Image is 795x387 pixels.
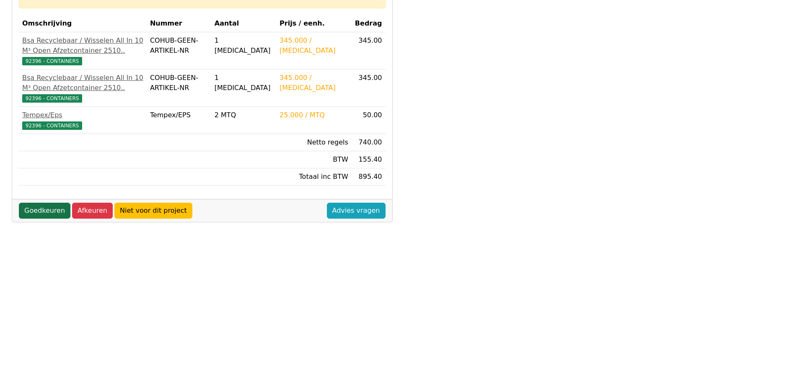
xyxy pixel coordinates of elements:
div: 2 MTQ [215,110,273,120]
div: 1 [MEDICAL_DATA] [215,73,273,93]
td: Totaal inc BTW [276,168,352,186]
td: Netto regels [276,134,352,151]
td: 740.00 [352,134,386,151]
div: Bsa Recyclebaar / Wisselen All In 10 M³ Open Afzetcontainer 2510.. [22,36,143,56]
a: Bsa Recyclebaar / Wisselen All In 10 M³ Open Afzetcontainer 2510..92396 - CONTAINERS [22,73,143,103]
div: 1 [MEDICAL_DATA] [215,36,273,56]
td: BTW [276,151,352,168]
a: Goedkeuren [19,203,70,219]
div: 345.000 / [MEDICAL_DATA] [280,36,348,56]
a: Bsa Recyclebaar / Wisselen All In 10 M³ Open Afzetcontainer 2510..92396 - CONTAINERS [22,36,143,66]
td: COHUB-GEEN-ARTIKEL-NR [147,70,211,107]
a: Niet voor dit project [114,203,192,219]
div: Tempex/Eps [22,110,143,120]
th: Aantal [211,15,276,32]
th: Nummer [147,15,211,32]
td: 155.40 [352,151,386,168]
th: Prijs / eenh. [276,15,352,32]
span: 92396 - CONTAINERS [22,121,82,130]
td: 895.40 [352,168,386,186]
td: Tempex/EPS [147,107,211,134]
td: 345.00 [352,32,386,70]
td: 345.00 [352,70,386,107]
th: Bedrag [352,15,386,32]
a: Advies vragen [327,203,386,219]
span: 92396 - CONTAINERS [22,57,82,65]
div: Bsa Recyclebaar / Wisselen All In 10 M³ Open Afzetcontainer 2510.. [22,73,143,93]
span: 92396 - CONTAINERS [22,94,82,103]
th: Omschrijving [19,15,147,32]
div: 345.000 / [MEDICAL_DATA] [280,73,348,93]
a: Afkeuren [72,203,113,219]
div: 25.000 / MTQ [280,110,348,120]
td: 50.00 [352,107,386,134]
a: Tempex/Eps92396 - CONTAINERS [22,110,143,130]
td: COHUB-GEEN-ARTIKEL-NR [147,32,211,70]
